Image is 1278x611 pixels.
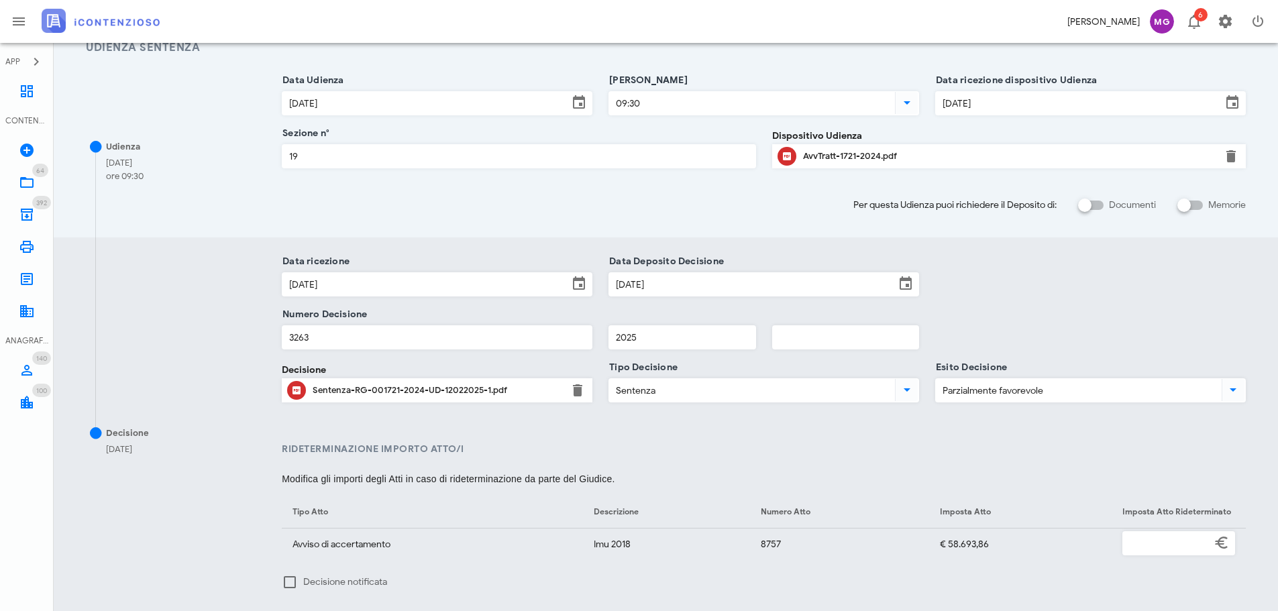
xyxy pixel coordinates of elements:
div: ANAGRAFICA [5,335,48,347]
img: logo-text-2x.png [42,9,160,33]
td: Imu 2018 [583,529,750,561]
span: 100 [36,386,47,395]
label: Memorie [1208,199,1246,212]
div: CONTENZIOSO [5,115,48,127]
div: Clicca per aprire un'anteprima del file o scaricarlo [803,146,1215,167]
input: Numero Decisione [282,326,592,349]
td: € 58.693,86 [929,529,1112,561]
span: 64 [36,166,44,175]
input: Ora Udienza [609,92,892,115]
label: Decisione notificata [303,575,592,589]
label: Esito Decisione [932,361,1007,374]
span: MG [1150,9,1174,34]
span: Distintivo [32,196,51,209]
div: Decisione [106,427,149,440]
button: Clicca per aprire un'anteprima del file o scaricarlo [287,381,306,400]
label: Sezione n° [278,127,329,140]
span: Distintivo [32,351,51,365]
button: Distintivo [1177,5,1210,38]
span: Per questa Udienza puoi richiedere il Deposito di: [853,198,1057,212]
span: [DATE] [106,443,132,455]
label: Data Deposito Decisione [605,255,724,268]
span: 392 [36,199,47,207]
div: Udienza [106,140,140,154]
span: Distintivo [1194,8,1208,21]
label: [PERSON_NAME] [605,74,688,87]
div: ore 09:30 [106,170,144,183]
label: Data ricezione dispositivo Udienza [932,74,1097,87]
th: Imposta Atto Rideterminato [1112,496,1246,529]
div: Clicca per aprire un'anteprima del file o scaricarlo [313,380,562,401]
label: Decisione [282,363,326,377]
td: 8757 [750,529,929,561]
input: Esito Decisione [936,379,1219,402]
label: Numero Decisione [278,308,367,321]
label: Data ricezione [278,255,350,268]
div: AvvTratt-1721-2024.pdf [803,151,1215,162]
td: Avviso di accertamento [282,529,582,561]
button: Elimina [570,382,586,398]
label: Documenti [1109,199,1156,212]
span: 140 [36,354,47,363]
label: Tipo Decisione [605,361,678,374]
label: Dispositivo Udienza [772,129,862,143]
h4: Rideterminazione Importo Atto/i [282,442,1246,456]
span: Distintivo [32,384,51,397]
th: Tipo Atto [282,496,582,529]
button: Elimina [1223,148,1239,164]
div: Sentenza-RG-001721-2024-UD-12022025-1.pdf [313,385,562,396]
label: Data Udienza [278,74,344,87]
th: Numero Atto [750,496,929,529]
input: Sezione n° [282,145,755,168]
div: [PERSON_NAME] [1067,15,1140,29]
button: Clicca per aprire un'anteprima del file o scaricarlo [778,147,796,166]
th: Imposta Atto [929,496,1112,529]
span: Distintivo [32,164,48,177]
p: Modifica gli importi degli Atti in caso di rideterminazione da parte del Giudice. [282,472,1246,486]
input: Tipo Decisione [609,379,892,402]
th: Descrizione [583,496,750,529]
div: [DATE] [106,156,144,170]
button: MG [1145,5,1177,38]
h3: Udienza Sentenza [86,40,1246,56]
